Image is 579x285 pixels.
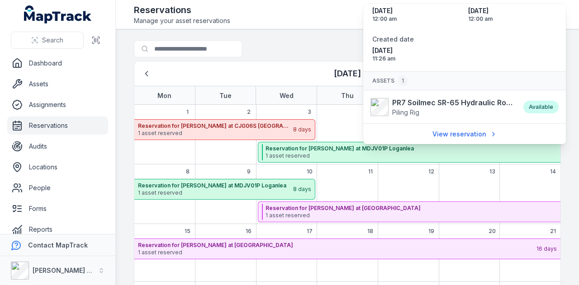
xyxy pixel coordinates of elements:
[341,92,354,99] strong: Thu
[138,242,536,249] strong: Reservation for [PERSON_NAME] at [GEOGRAPHIC_DATA]
[370,97,514,117] a: PR7 Soilmec SR-65 Hydraulic Rotary RigPiling Rig
[307,168,313,175] span: 10
[138,182,292,189] strong: Reservation for [PERSON_NAME] at MDJV01P Loganlea
[489,228,496,235] span: 20
[372,15,461,23] span: 12:00 am
[138,122,292,130] strong: Reservation for [PERSON_NAME] at CJG06S [GEOGRAPHIC_DATA]
[185,228,190,235] span: 15
[7,54,108,72] a: Dashboard
[7,96,108,114] a: Assignments
[157,92,171,99] strong: Mon
[134,179,315,200] button: Reservation for [PERSON_NAME] at MDJV01P Loganlea1 asset reserved8 days
[186,168,190,175] span: 8
[489,168,495,175] span: 13
[398,75,408,86] div: 1
[367,228,373,235] span: 18
[468,6,557,15] span: [DATE]
[372,6,461,23] time: 03/09/2025, 12:00:00 am
[468,15,557,23] span: 12:00 am
[7,200,108,218] a: Forms
[138,189,292,196] span: 1 asset reserved
[550,168,556,175] span: 14
[11,32,84,49] button: Search
[392,108,419,116] span: Piling Rig
[280,92,294,99] strong: Wed
[7,75,108,93] a: Assets
[392,97,514,108] strong: PR7 Soilmec SR-65 Hydraulic Rotary Rig
[334,67,361,80] h3: [DATE]
[372,46,461,55] span: [DATE]
[7,158,108,176] a: Locations
[372,55,461,62] span: 11:26 am
[372,6,461,15] span: [DATE]
[28,241,88,249] strong: Contact MapTrack
[372,46,461,62] time: 21/08/2025, 11:26:51 am
[138,249,536,256] span: 1 asset reserved
[7,137,108,155] a: Audits
[134,4,230,16] h2: Reservations
[468,6,557,23] time: 10/09/2025, 12:00:00 am
[134,16,230,25] span: Manage your asset reservations
[308,108,311,116] span: 3
[138,130,292,137] span: 1 asset reserved
[427,126,503,143] a: View reservation
[134,238,560,259] button: Reservation for [PERSON_NAME] at [GEOGRAPHIC_DATA]1 asset reserved16 days
[33,266,107,274] strong: [PERSON_NAME] Group
[246,228,252,235] span: 16
[523,101,559,113] div: Available
[550,228,556,235] span: 21
[134,119,315,140] button: Reservation for [PERSON_NAME] at CJG06S [GEOGRAPHIC_DATA]1 asset reserved8 days
[368,168,373,175] span: 11
[247,108,251,116] span: 2
[7,220,108,238] a: Reports
[307,228,313,235] span: 17
[24,5,92,23] a: MapTrack
[428,228,434,235] span: 19
[138,65,155,82] button: Previous
[42,36,63,45] span: Search
[372,35,414,43] span: Created date
[7,117,108,135] a: Reservations
[219,92,232,99] strong: Tue
[372,75,408,86] span: Assets
[186,108,189,116] span: 1
[247,168,251,175] span: 9
[428,168,434,175] span: 12
[7,179,108,197] a: People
